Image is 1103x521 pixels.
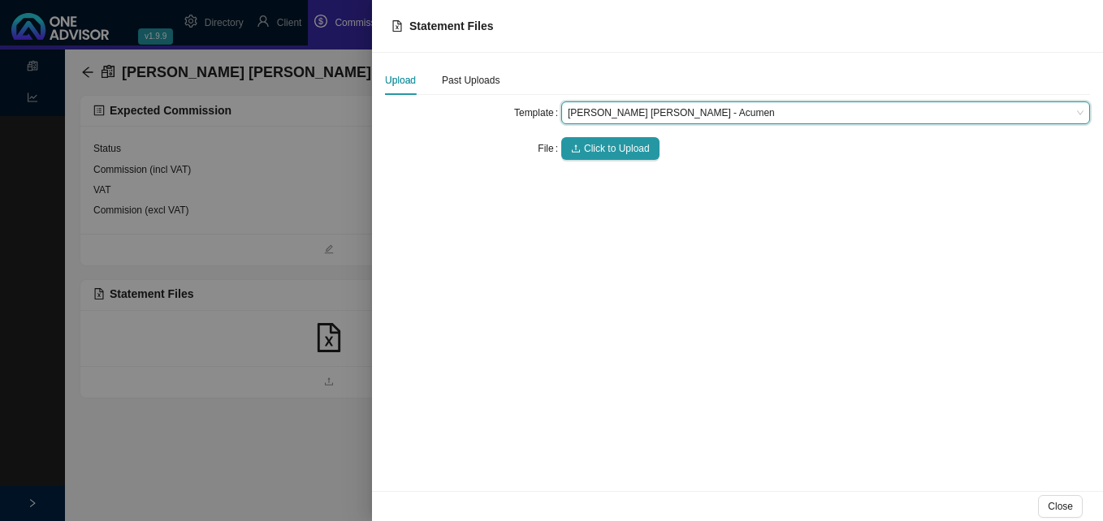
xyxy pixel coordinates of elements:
label: File [538,137,561,160]
span: Click to Upload [584,140,650,157]
span: Statement Files [409,19,493,32]
span: Close [1048,498,1073,515]
div: Upload [385,72,416,88]
span: upload [571,144,581,153]
span: Robson Savage - Acumen [568,102,1084,123]
button: uploadClick to Upload [561,137,660,160]
label: Template [514,101,561,124]
button: Close [1038,495,1083,518]
div: Past Uploads [442,72,500,88]
span: file-excel [391,20,403,32]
